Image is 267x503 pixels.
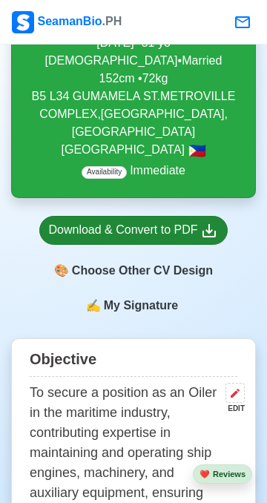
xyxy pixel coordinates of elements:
span: .PH [102,15,122,27]
p: [DEMOGRAPHIC_DATA] • Married [30,52,237,70]
p: [GEOGRAPHIC_DATA] [30,141,237,159]
div: Download & Convert to PDF [49,221,219,240]
span: Availability [82,166,127,179]
p: 152 cm • 72 kg [30,70,237,88]
span: heart [200,470,210,479]
span: sign [86,297,101,315]
p: B5 L34 GUMAMELA ST.METROVILLE COMPLEX,[GEOGRAPHIC_DATA],[GEOGRAPHIC_DATA] [30,88,237,141]
button: heartReviews [193,464,252,484]
div: Objective [30,345,237,377]
p: Immediate [82,162,185,180]
img: Logo [12,11,34,33]
span: paint [54,262,69,280]
div: Choose Other CV Design [39,257,228,285]
a: Download & Convert to PDF [39,216,228,245]
div: EDIT [220,403,245,414]
span: 🇵🇭 [188,144,206,158]
div: SeamanBio [12,11,122,33]
span: My Signature [101,297,181,315]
